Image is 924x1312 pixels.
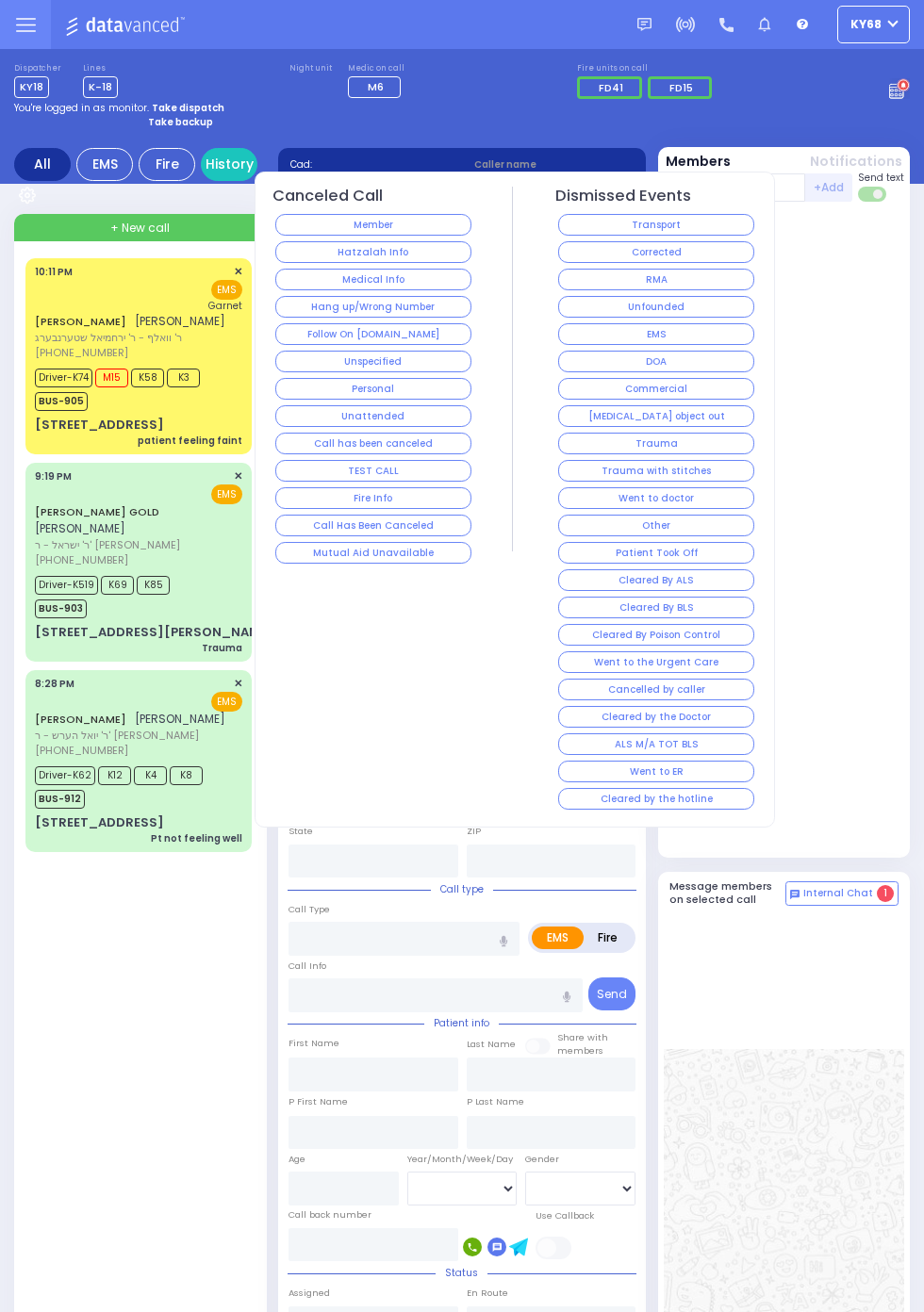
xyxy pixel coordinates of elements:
[348,63,406,74] label: Medic on call
[558,241,755,263] button: Corrected
[211,280,242,300] span: EMS
[234,468,242,484] span: ✕
[558,706,755,728] button: Cleared by the Doctor
[858,171,904,185] span: Send text
[275,405,472,427] button: Unattended
[35,345,128,360] span: [PHONE_NUMBER]
[35,520,125,536] span: [PERSON_NAME]
[558,214,755,236] button: Transport
[152,101,224,115] strong: Take dispatch
[110,220,170,237] span: + New call
[588,977,635,1010] button: Send
[275,323,472,345] button: Follow On [DOMAIN_NAME]
[558,296,755,318] button: Unfounded
[858,185,888,204] label: Turn off text
[289,1037,339,1050] label: First Name
[170,766,203,785] span: K8
[289,825,313,838] label: State
[76,148,133,181] div: EMS
[803,887,873,900] span: Internal Chat
[555,187,691,205] h4: Dismissed Events
[637,18,652,32] img: message.svg
[599,80,623,95] span: FD41
[35,576,98,595] span: Driver-K519
[558,515,755,536] button: Other
[35,504,159,519] a: [PERSON_NAME] GOLD
[65,13,190,37] img: Logo
[532,927,584,949] label: EMS
[234,264,242,280] span: ✕
[35,677,74,691] span: 8:28 PM
[14,148,71,181] div: All
[35,369,92,387] span: Driver-K74
[83,63,118,74] label: Lines
[35,813,164,832] div: [STREET_ADDRESS]
[202,641,242,655] div: Trauma
[275,378,472,400] button: Personal
[558,624,755,646] button: Cleared By Poison Control
[558,405,755,427] button: [MEDICAL_DATA] object out
[211,692,242,712] span: EMS
[275,487,472,509] button: Fire Info
[583,927,633,949] label: Fire
[536,1209,594,1222] label: Use Callback
[289,903,330,916] label: Call Type
[275,433,472,454] button: Call has been canceled
[101,576,134,595] span: K69
[558,761,755,782] button: Went to ER
[275,542,472,564] button: Mutual Aid Unavailable
[35,314,126,329] a: [PERSON_NAME]
[148,115,213,129] strong: Take backup
[35,599,87,618] span: BUS-903
[525,1153,559,1166] label: Gender
[558,651,755,673] button: Went to the Urgent Care
[289,1208,371,1222] label: Call back number
[135,711,225,727] span: [PERSON_NAME]
[467,1095,524,1108] label: P Last Name
[669,80,693,95] span: FD15
[14,63,61,74] label: Dispatcher
[467,1038,516,1051] label: Last Name
[290,157,451,172] label: Cad:
[557,1031,608,1043] small: Share with
[151,831,242,845] div: Pt not feeling well
[289,1095,348,1108] label: P First Name
[201,148,257,181] a: History
[167,369,200,387] span: K3
[35,743,128,758] span: [PHONE_NUMBER]
[35,469,72,484] span: 9:19 PM
[275,214,472,236] button: Member
[837,6,910,43] button: ky68
[138,434,242,448] div: patient feeling faint
[558,788,755,810] button: Cleared by the hotline
[666,152,731,172] button: Members
[558,597,755,618] button: Cleared By BLS
[35,790,85,809] span: BUS-912
[289,959,326,973] label: Call Info
[137,576,170,595] span: K85
[577,63,718,74] label: Fire units on call
[558,269,755,290] button: RMA
[431,882,493,896] span: Call type
[790,890,800,899] img: comment-alt.png
[131,369,164,387] span: K58
[474,157,635,172] label: Caller name
[557,1044,603,1057] span: members
[289,63,332,74] label: Night unit
[368,79,384,94] span: M6
[275,296,472,318] button: Hang up/Wrong Number
[436,1266,487,1280] span: Status
[467,1287,508,1300] label: En Route
[558,487,755,509] button: Went to doctor
[467,825,481,838] label: ZIP
[35,728,225,744] span: ר' יואל הערש - ר' [PERSON_NAME]
[785,881,899,906] button: Internal Chat 1
[558,569,755,591] button: Cleared By ALS
[134,766,167,785] span: K4
[558,351,755,372] button: DOA
[35,416,164,435] div: [STREET_ADDRESS]
[424,1016,499,1030] span: Patient info
[275,269,472,290] button: Medical Info
[35,330,225,346] span: ר' וואלף - ר' ירחמיאל שטערנבערג
[95,369,128,387] span: M15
